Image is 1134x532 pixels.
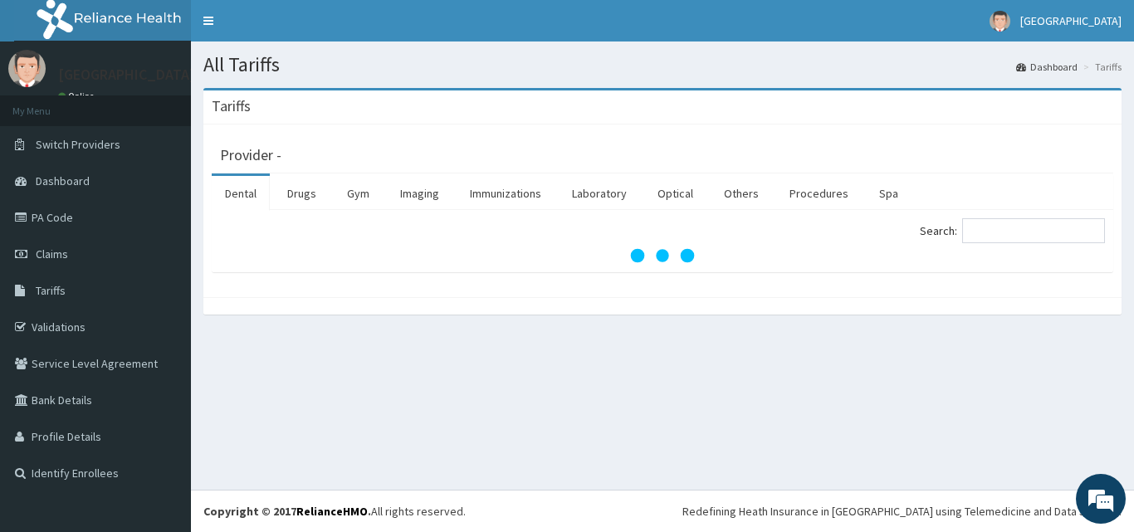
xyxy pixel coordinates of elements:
a: Laboratory [559,176,640,211]
a: Optical [644,176,706,211]
div: Redefining Heath Insurance in [GEOGRAPHIC_DATA] using Telemedicine and Data Science! [682,503,1122,520]
a: Online [58,90,98,102]
li: Tariffs [1079,60,1122,74]
a: Immunizations [457,176,555,211]
a: Dashboard [1016,60,1078,74]
h1: All Tariffs [203,54,1122,76]
strong: Copyright © 2017 . [203,504,371,519]
input: Search: [962,218,1105,243]
a: Procedures [776,176,862,211]
footer: All rights reserved. [191,490,1134,532]
a: Others [711,176,772,211]
span: Claims [36,246,68,261]
img: User Image [990,11,1010,32]
span: Dashboard [36,173,90,188]
span: Tariffs [36,283,66,298]
a: Dental [212,176,270,211]
a: Spa [866,176,912,211]
a: RelianceHMO [296,504,368,519]
h3: Provider - [220,148,281,163]
a: Gym [334,176,383,211]
span: [GEOGRAPHIC_DATA] [1020,13,1122,28]
p: [GEOGRAPHIC_DATA] [58,67,195,82]
img: User Image [8,50,46,87]
h3: Tariffs [212,99,251,114]
a: Drugs [274,176,330,211]
label: Search: [920,218,1105,243]
a: Imaging [387,176,452,211]
svg: audio-loading [629,222,696,289]
span: Switch Providers [36,137,120,152]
